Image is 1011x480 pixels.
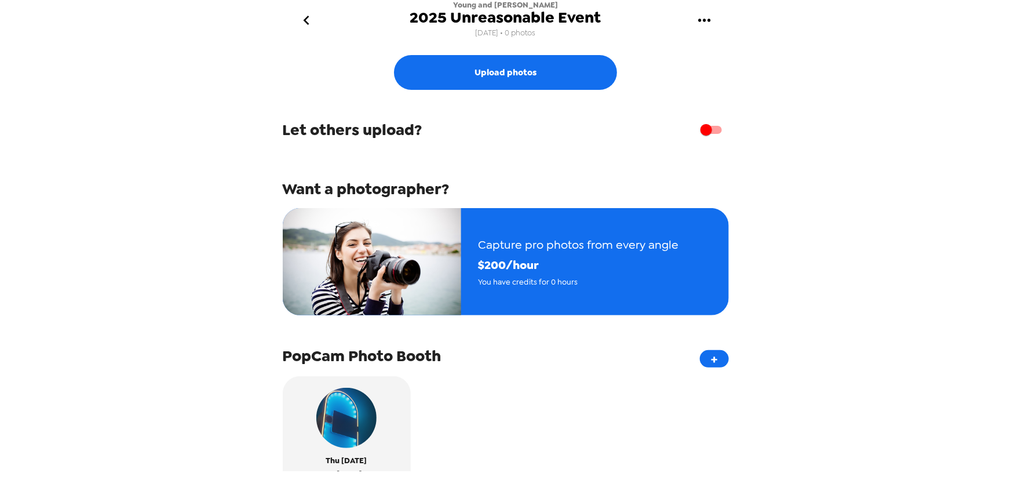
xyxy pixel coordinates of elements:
[283,179,450,199] span: Want a photographer?
[283,119,422,140] span: Let others upload?
[326,454,367,467] span: Thu [DATE]
[479,275,679,289] span: You have credits for 0 hours
[316,388,377,448] img: popcam example
[700,350,729,368] button: +
[283,208,461,315] img: photographer example
[686,2,724,39] button: gallery menu
[283,208,729,315] button: Capture pro photos from every angle$200/hourYou have credits for 0 hours
[479,255,679,275] span: $ 200 /hour
[288,2,326,39] button: go back
[283,346,441,366] span: PopCam Photo Booth
[479,235,679,255] span: Capture pro photos from every angle
[394,55,617,90] button: Upload photos
[476,26,536,41] span: [DATE] • 0 photos
[410,10,601,26] span: 2025 Unreasonable Event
